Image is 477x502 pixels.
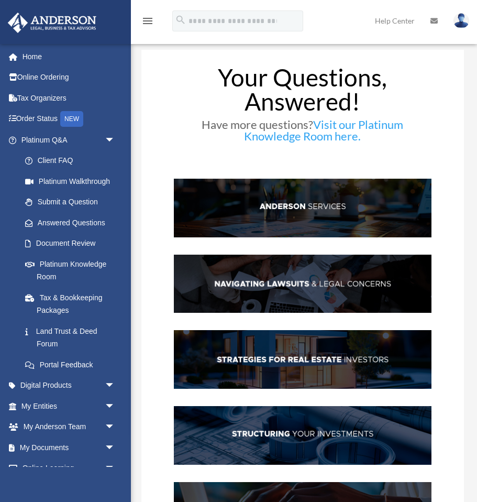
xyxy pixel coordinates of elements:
[15,192,131,213] a: Submit a Question
[7,375,131,396] a: Digital Productsarrow_drop_down
[7,88,131,108] a: Tax Organizers
[15,287,131,321] a: Tax & Bookkeeping Packages
[7,417,131,438] a: My Anderson Teamarrow_drop_down
[7,396,131,417] a: My Entitiesarrow_drop_down
[105,458,126,479] span: arrow_drop_down
[105,417,126,438] span: arrow_drop_down
[15,254,131,287] a: Platinum Knowledge Room
[174,406,432,465] img: StructInv_hdr
[7,458,131,479] a: Online Learningarrow_drop_down
[105,375,126,397] span: arrow_drop_down
[453,13,469,28] img: User Pic
[15,321,131,354] a: Land Trust & Deed Forum
[105,437,126,459] span: arrow_drop_down
[15,171,131,192] a: Platinum Walkthrough
[141,15,154,27] i: menu
[174,66,432,119] h1: Your Questions, Answered!
[175,14,186,26] i: search
[7,108,131,130] a: Order StatusNEW
[174,330,432,389] img: StratsRE_hdr
[174,255,432,313] img: NavLaw_hdr
[15,150,126,171] a: Client FAQ
[7,129,131,150] a: Platinum Q&Aarrow_drop_down
[7,46,131,67] a: Home
[7,437,131,458] a: My Documentsarrow_drop_down
[174,179,432,237] img: AndServ_hdr
[15,354,131,375] a: Portal Feedback
[105,129,126,151] span: arrow_drop_down
[15,233,131,254] a: Document Review
[141,18,154,27] a: menu
[244,117,403,148] a: Visit our Platinum Knowledge Room here.
[105,396,126,417] span: arrow_drop_down
[7,67,131,88] a: Online Ordering
[15,212,131,233] a: Answered Questions
[60,111,83,127] div: NEW
[5,13,99,33] img: Anderson Advisors Platinum Portal
[174,119,432,147] h3: Have more questions?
